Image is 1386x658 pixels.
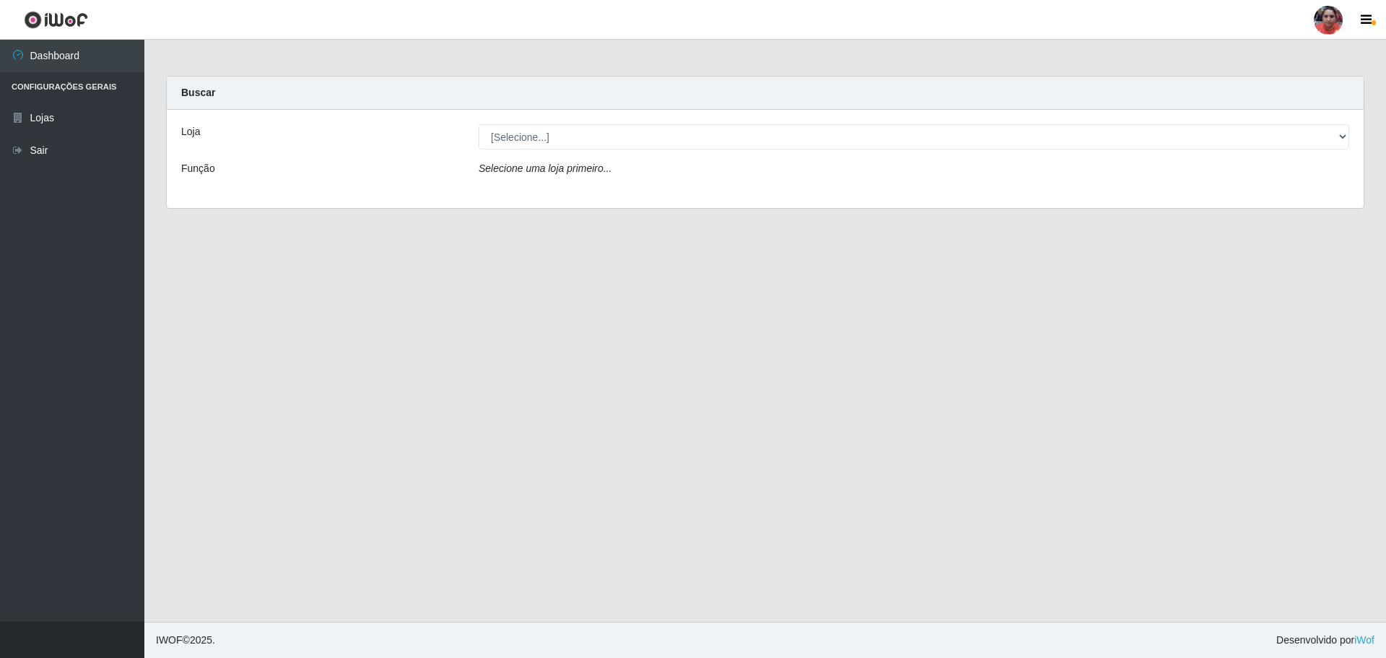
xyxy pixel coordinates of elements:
[181,124,200,139] label: Loja
[479,163,611,174] i: Selecione uma loja primeiro...
[181,87,215,98] strong: Buscar
[181,161,215,176] label: Função
[1354,634,1374,646] a: iWof
[24,11,88,29] img: CoreUI Logo
[156,633,215,648] span: © 2025 .
[1276,633,1374,648] span: Desenvolvido por
[156,634,183,646] span: IWOF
